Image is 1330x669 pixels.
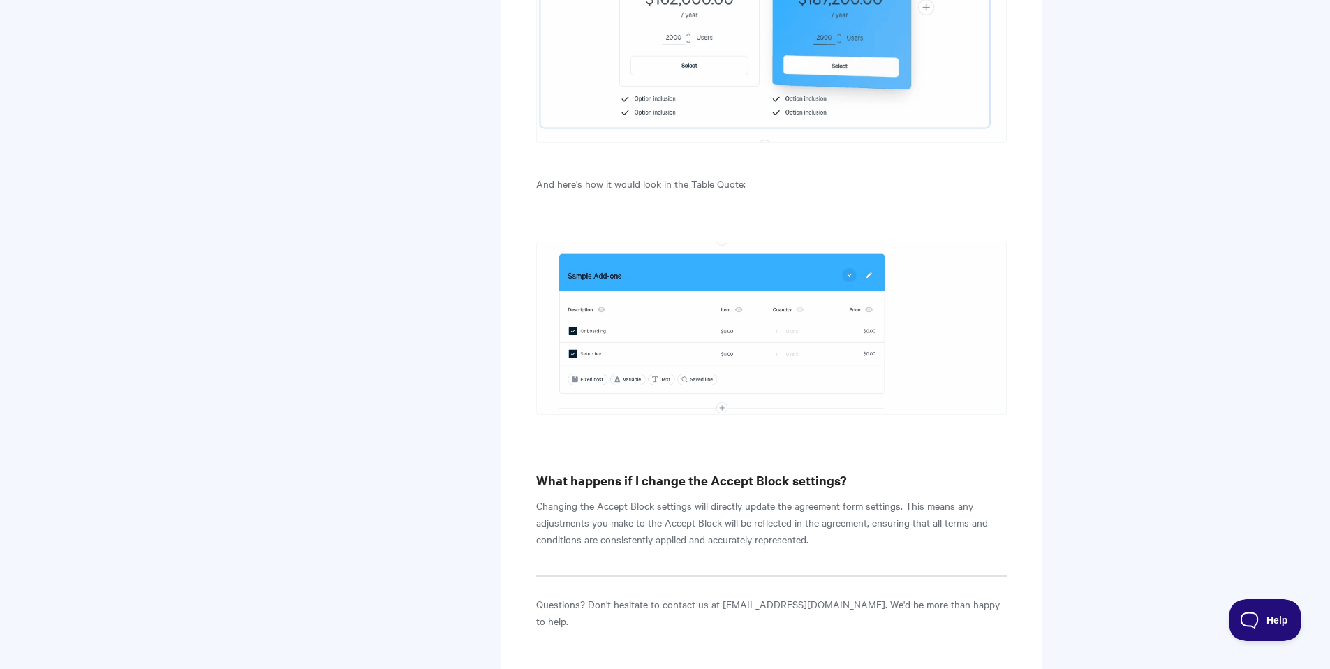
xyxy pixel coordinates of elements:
[1229,599,1302,641] iframe: Toggle Customer Support
[536,497,1006,547] p: Changing the Accept Block settings will directly update the agreement form settings. This means a...
[536,471,1006,490] h3: What happens if I change the Accept Block settings?
[536,175,1006,192] p: And here's how it would look in the Table Quote:
[536,596,1006,629] p: Questions? Don't hesitate to contact us at [EMAIL_ADDRESS][DOMAIN_NAME]. We'd be more than happy ...
[536,242,1006,414] img: file-6P37QzO42H.gif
